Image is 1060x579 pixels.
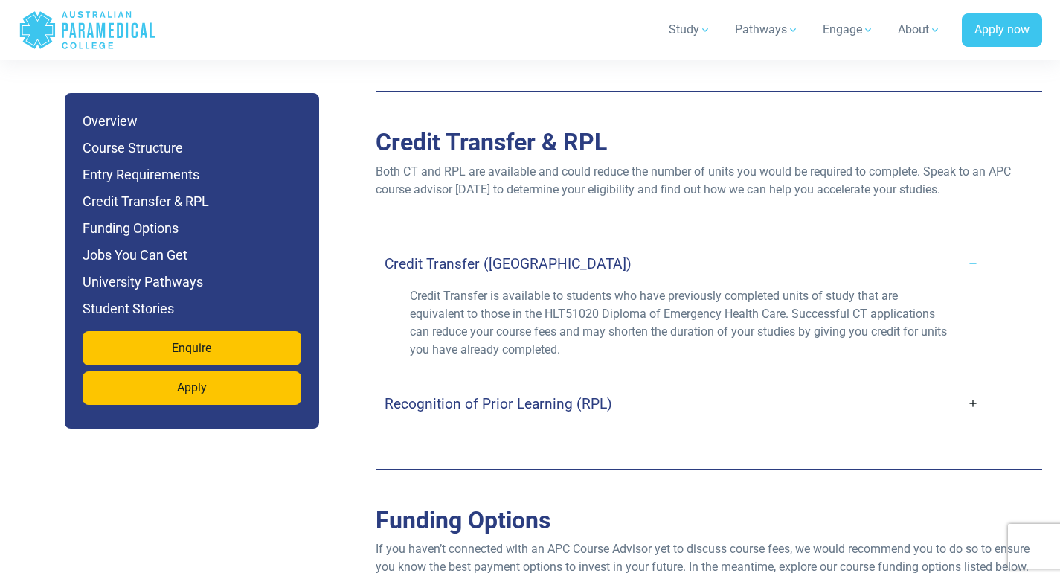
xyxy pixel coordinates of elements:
a: Australian Paramedical College [19,6,156,54]
a: Apply now [962,13,1042,48]
p: Both CT and RPL are available and could reduce the number of units you would be required to compl... [376,163,1042,199]
h2: Funding Options [376,506,1042,534]
p: Credit Transfer is available to students who have previously completed units of study that are eq... [410,287,954,359]
a: Recognition of Prior Learning (RPL) [385,386,979,421]
p: If you haven’t connected with an APC Course Advisor yet to discuss course fees, we would recommen... [376,540,1042,576]
a: Pathways [726,9,808,51]
a: Study [660,9,720,51]
a: About [889,9,950,51]
a: Credit Transfer ([GEOGRAPHIC_DATA]) [385,246,979,281]
h2: Credit Transfer & RPL [376,128,1042,156]
h4: Recognition of Prior Learning (RPL) [385,395,612,412]
h4: Credit Transfer ([GEOGRAPHIC_DATA]) [385,255,632,272]
a: Engage [814,9,883,51]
